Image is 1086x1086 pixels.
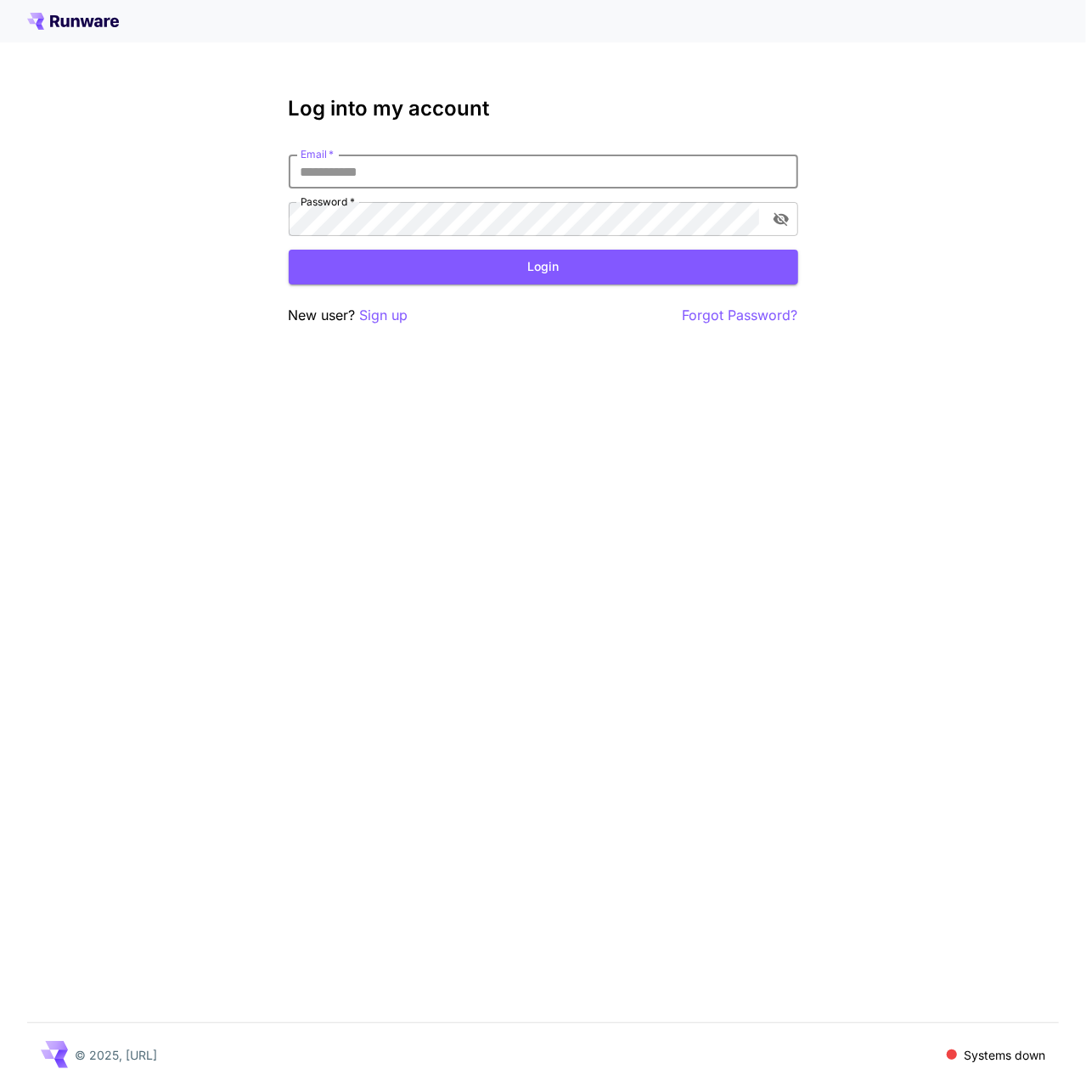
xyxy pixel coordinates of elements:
[289,305,408,326] p: New user?
[289,250,798,284] button: Login
[301,147,334,161] label: Email
[964,1046,1045,1064] p: Systems down
[683,305,798,326] button: Forgot Password?
[289,97,798,121] h3: Log into my account
[301,194,355,209] label: Password
[766,204,796,234] button: toggle password visibility
[75,1046,157,1064] p: © 2025, [URL]
[360,305,408,326] button: Sign up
